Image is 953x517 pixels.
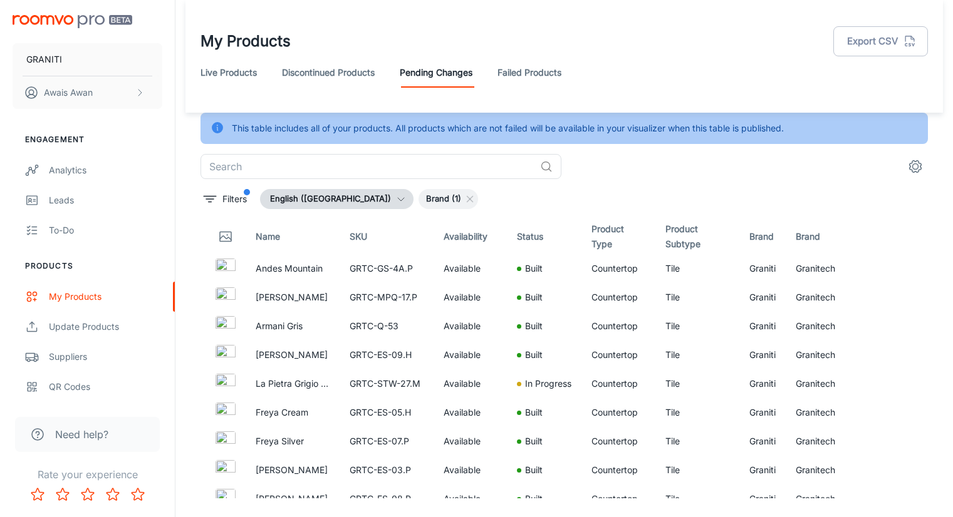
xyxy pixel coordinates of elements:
button: Export CSV [833,26,928,56]
p: Built [525,463,543,477]
p: Awais Awan [44,86,93,100]
td: Countertop [581,312,655,340]
td: Available [434,254,507,283]
p: Filters [222,192,247,206]
p: Rate your experience [10,467,165,482]
td: GRTC-ES-05.H [340,398,434,427]
a: Pending Changes [400,58,472,88]
a: Discontinued Products [282,58,375,88]
a: Failed Products [497,58,561,88]
p: GRANITI [26,53,62,66]
button: settings [903,154,928,179]
td: Graniti [739,369,786,398]
button: Rate 4 star [100,482,125,507]
div: My Products [49,290,162,304]
th: Status [507,219,581,254]
td: Tile [655,312,739,340]
span: Need help? [55,427,108,442]
td: Granitech [786,427,845,456]
p: Built [525,262,543,275]
p: Built [525,434,543,448]
p: Built [525,348,543,362]
td: GRTC-STW-27.M [340,369,434,398]
button: Rate 5 star [125,482,150,507]
td: Graniti [739,456,786,484]
button: Awais Awan [13,76,162,109]
td: GRTC-ES-09.H [340,340,434,369]
a: Live Products [200,58,257,88]
button: Rate 2 star [50,482,75,507]
th: Name [246,219,340,254]
p: Andes Mountain [256,262,330,275]
td: Granitech [786,484,845,513]
p: [PERSON_NAME] [256,492,330,506]
td: Available [434,369,507,398]
td: GRTC-MPQ-17.P [340,283,434,312]
td: Tile [655,398,739,427]
td: GRTC-ES-07.P [340,427,434,456]
td: Countertop [581,283,655,312]
td: Available [434,312,507,340]
td: Graniti [739,312,786,340]
p: Built [525,319,543,333]
div: Suppliers [49,350,162,364]
td: Countertop [581,456,655,484]
th: Availability [434,219,507,254]
p: Freya Silver [256,434,330,448]
p: [PERSON_NAME] [256,290,330,304]
td: Countertop [581,254,655,283]
p: Freya Cream [256,406,330,419]
p: [PERSON_NAME] [256,463,330,477]
td: Granitech [786,283,845,312]
div: Leads [49,193,162,207]
td: Graniti [739,340,786,369]
td: Graniti [739,283,786,312]
input: Search [200,154,535,179]
th: Product Type [581,219,655,254]
p: La Pietra Grigio Di Pietra [256,377,330,391]
td: Available [434,398,507,427]
td: Granitech [786,369,845,398]
svg: Thumbnail [218,229,233,244]
span: Brand (1) [419,193,469,205]
td: Tile [655,484,739,513]
td: Available [434,427,507,456]
button: Rate 1 star [25,482,50,507]
td: GRTC-ES-08.P [340,484,434,513]
td: Granitech [786,398,845,427]
div: This table includes all of your products. All products which are not failed will be available in ... [232,116,784,140]
div: Analytics [49,163,162,177]
td: Countertop [581,398,655,427]
td: Tile [655,254,739,283]
div: Update Products [49,320,162,334]
th: Product Subtype [655,219,739,254]
button: filter [200,189,250,209]
div: QR Codes [49,380,162,394]
td: Granitech [786,456,845,484]
td: Countertop [581,340,655,369]
p: Armani Gris [256,319,330,333]
p: Built [525,406,543,419]
td: Graniti [739,254,786,283]
td: Graniti [739,484,786,513]
div: Brand (1) [419,189,478,209]
td: GRTC-ES-03.P [340,456,434,484]
td: Granitech [786,312,845,340]
td: Granitech [786,340,845,369]
td: Tile [655,283,739,312]
td: Available [434,484,507,513]
td: Granitech [786,254,845,283]
td: Graniti [739,398,786,427]
td: Tile [655,369,739,398]
div: To-do [49,223,162,237]
p: Built [525,492,543,506]
td: Graniti [739,427,786,456]
th: SKU [340,219,434,254]
td: Tile [655,340,739,369]
td: Available [434,340,507,369]
td: GRTC-Q-53 [340,312,434,340]
td: Available [434,283,507,312]
td: Tile [655,427,739,456]
p: In Progress [525,377,571,391]
td: GRTC-GS-4A.P [340,254,434,283]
